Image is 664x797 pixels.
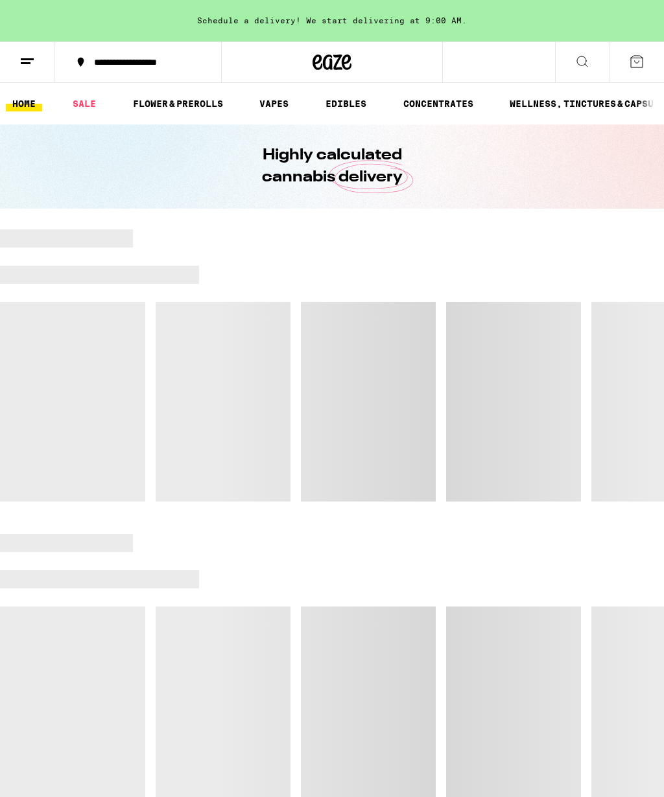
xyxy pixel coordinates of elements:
h1: Highly calculated cannabis delivery [225,144,439,189]
a: VAPES [253,96,295,111]
a: HOME [6,96,42,111]
a: SALE [66,96,102,111]
a: FLOWER & PREROLLS [126,96,230,111]
a: CONCENTRATES [397,96,480,111]
a: EDIBLES [319,96,373,111]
